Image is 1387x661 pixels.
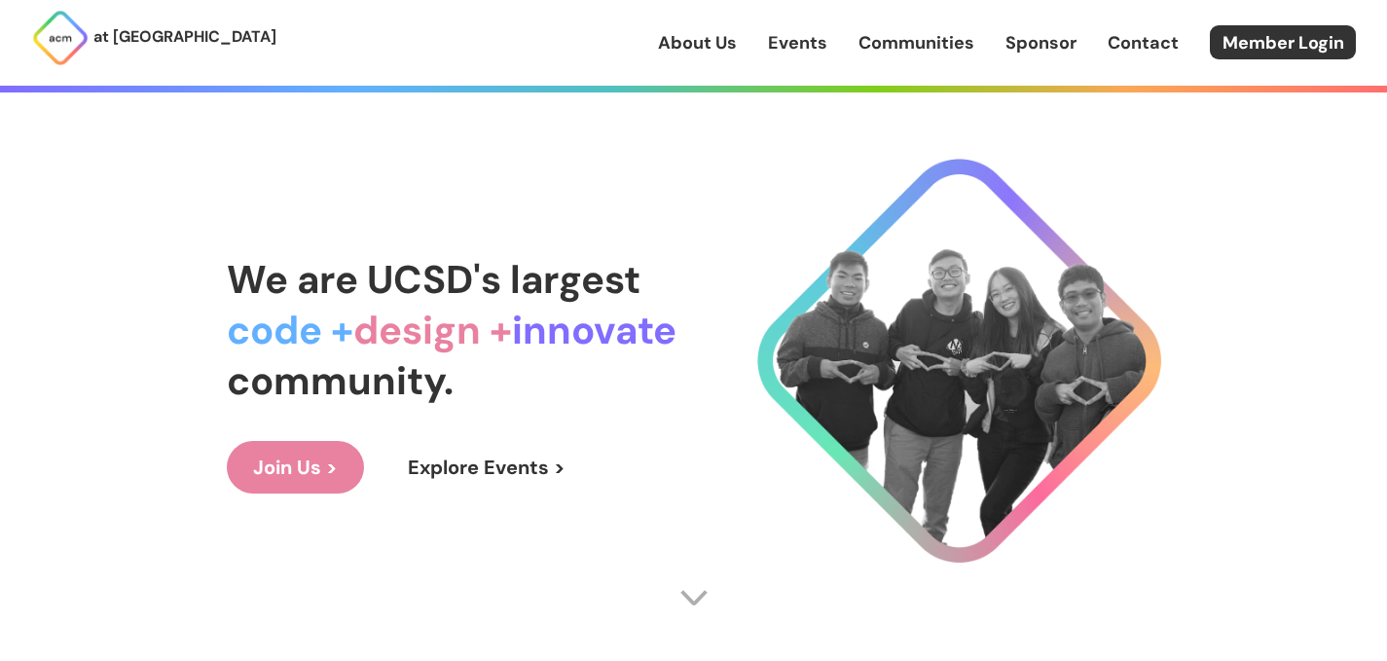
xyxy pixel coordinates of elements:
[353,305,512,355] span: design +
[93,24,276,50] p: at [GEOGRAPHIC_DATA]
[757,159,1161,563] img: Cool Logo
[1005,30,1077,55] a: Sponsor
[512,305,676,355] span: innovate
[679,583,709,612] img: Scroll Arrow
[227,305,353,355] span: code +
[31,9,90,67] img: ACM Logo
[768,30,827,55] a: Events
[227,355,454,406] span: community.
[227,254,640,305] span: We are UCSD's largest
[31,9,276,67] a: at [GEOGRAPHIC_DATA]
[1108,30,1179,55] a: Contact
[382,441,592,494] a: Explore Events >
[227,441,364,494] a: Join Us >
[658,30,737,55] a: About Us
[858,30,974,55] a: Communities
[1210,25,1356,59] a: Member Login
